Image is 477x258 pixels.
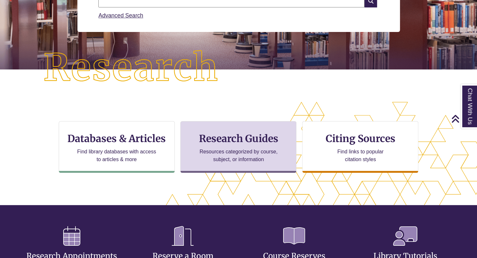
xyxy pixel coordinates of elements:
[75,148,159,163] p: Find library databases with access to articles & more
[329,148,392,163] p: Find links to popular citation styles
[186,132,291,145] h3: Research Guides
[59,121,175,173] a: Databases & Articles Find library databases with access to articles & more
[196,148,281,163] p: Resources categorized by course, subject, or information
[98,12,143,19] a: Advanced Search
[302,121,418,173] a: Citing Sources Find links to popular citation styles
[321,132,400,145] h3: Citing Sources
[451,114,475,123] a: Back to Top
[64,132,169,145] h3: Databases & Articles
[24,31,239,105] img: Research
[180,121,296,173] a: Research Guides Resources categorized by course, subject, or information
